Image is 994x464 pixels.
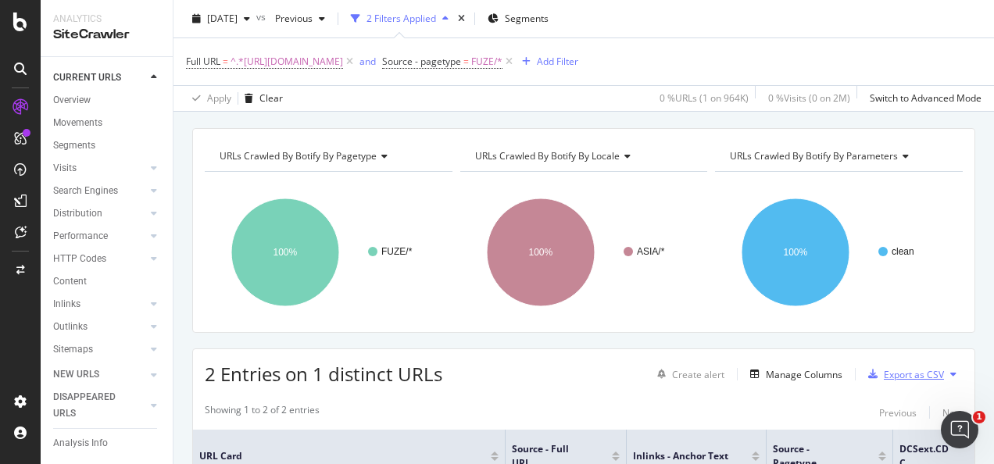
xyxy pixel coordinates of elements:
[460,184,704,320] svg: A chart.
[53,160,146,177] a: Visits
[53,435,108,452] div: Analysis Info
[53,319,146,335] a: Outlinks
[366,12,436,25] div: 2 Filters Applied
[870,91,981,105] div: Switch to Advanced Mode
[53,26,160,44] div: SiteCrawler
[53,137,162,154] a: Segments
[879,406,917,419] div: Previous
[53,137,95,154] div: Segments
[744,365,842,384] button: Manage Columns
[672,368,724,381] div: Create alert
[205,403,320,422] div: Showing 1 to 2 of 2 entries
[205,184,449,320] svg: A chart.
[475,149,620,162] span: URLs Crawled By Botify By locale
[516,52,578,71] button: Add Filter
[730,149,898,162] span: URLs Crawled By Botify By parameters
[53,273,87,290] div: Content
[199,449,487,463] span: URL Card
[259,91,283,105] div: Clear
[53,92,162,109] a: Overview
[766,368,842,381] div: Manage Columns
[768,91,850,105] div: 0 % Visits ( 0 on 2M )
[205,361,442,387] span: 2 Entries on 1 distinct URLs
[942,403,963,422] button: Next
[207,91,231,105] div: Apply
[53,183,118,199] div: Search Engines
[471,51,502,73] span: FUZE/*
[223,55,228,68] span: =
[53,273,162,290] a: Content
[481,6,555,31] button: Segments
[53,366,99,383] div: NEW URLS
[505,12,549,25] span: Segments
[472,144,694,169] h4: URLs Crawled By Botify By locale
[274,247,298,258] text: 100%
[53,12,160,26] div: Analytics
[216,144,438,169] h4: URLs Crawled By Botify By pagetype
[220,149,377,162] span: URLs Crawled By Botify By pagetype
[382,55,461,68] span: Source - pagetype
[651,362,724,387] button: Create alert
[784,247,808,258] text: 100%
[53,366,146,383] a: NEW URLS
[256,10,269,23] span: vs
[715,184,959,320] svg: A chart.
[637,246,665,257] text: ASIA/*
[53,160,77,177] div: Visits
[862,362,944,387] button: Export as CSV
[53,341,93,358] div: Sitemaps
[53,115,102,131] div: Movements
[53,389,132,422] div: DISAPPEARED URLS
[186,6,256,31] button: [DATE]
[53,70,121,86] div: CURRENT URLS
[537,55,578,68] div: Add Filter
[269,12,313,25] span: Previous
[345,6,455,31] button: 2 Filters Applied
[53,341,146,358] a: Sitemaps
[463,55,469,68] span: =
[359,54,376,69] button: and
[186,86,231,111] button: Apply
[53,296,80,312] div: Inlinks
[53,205,102,222] div: Distribution
[973,411,985,423] span: 1
[455,11,468,27] div: times
[879,403,917,422] button: Previous
[633,449,728,463] span: Inlinks - Anchor Text
[727,144,949,169] h4: URLs Crawled By Botify By parameters
[660,91,749,105] div: 0 % URLs ( 1 on 964K )
[53,183,146,199] a: Search Engines
[53,92,91,109] div: Overview
[53,115,162,131] a: Movements
[53,228,146,244] a: Performance
[941,411,978,448] iframe: Intercom live chat
[238,86,283,111] button: Clear
[359,55,376,68] div: and
[269,6,331,31] button: Previous
[381,246,413,257] text: FUZE/*
[53,205,146,222] a: Distribution
[53,251,146,267] a: HTTP Codes
[884,368,944,381] div: Export as CSV
[53,296,146,312] a: Inlinks
[53,435,162,452] a: Analysis Info
[53,389,146,422] a: DISAPPEARED URLS
[528,247,552,258] text: 100%
[53,251,106,267] div: HTTP Codes
[53,70,146,86] a: CURRENT URLS
[863,86,981,111] button: Switch to Advanced Mode
[231,51,343,73] span: ^.*[URL][DOMAIN_NAME]
[53,319,88,335] div: Outlinks
[186,55,220,68] span: Full URL
[53,228,108,244] div: Performance
[207,12,238,25] span: 2025 Oct. 5th
[942,406,963,419] div: Next
[892,246,914,257] text: clean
